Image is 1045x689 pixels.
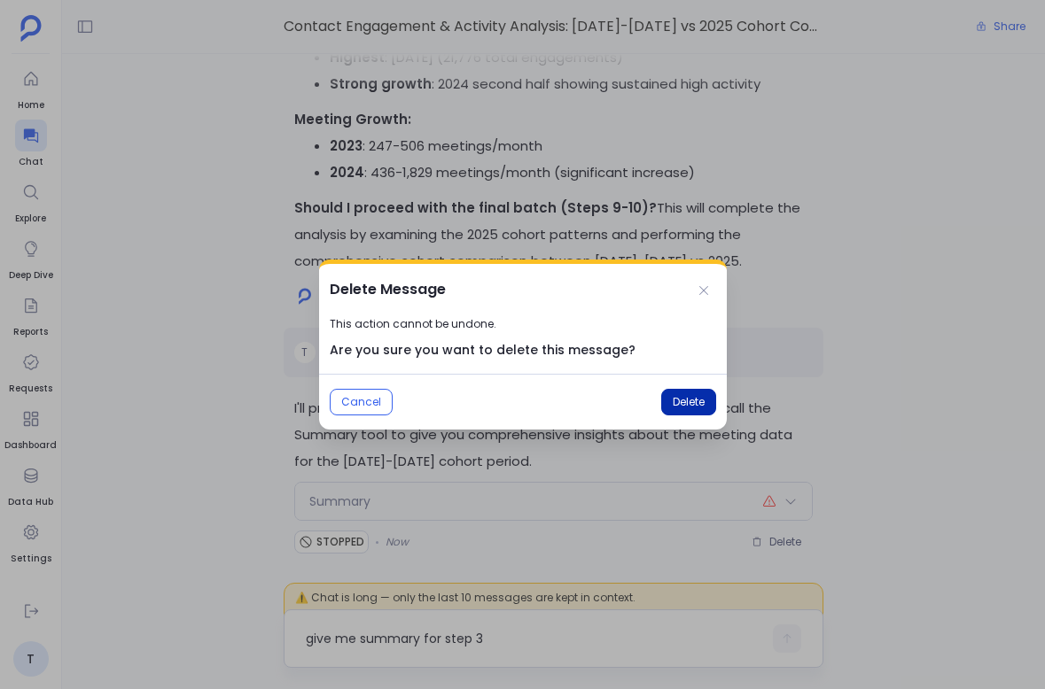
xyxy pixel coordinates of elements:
button: Delete [661,389,716,415]
span: Delete [673,395,705,409]
button: Cancel [330,389,393,415]
span: This action cannot be undone. [330,315,716,332]
h2: Delete Message [330,278,446,301]
span: Are you sure you want to delete this message? [330,341,716,360]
